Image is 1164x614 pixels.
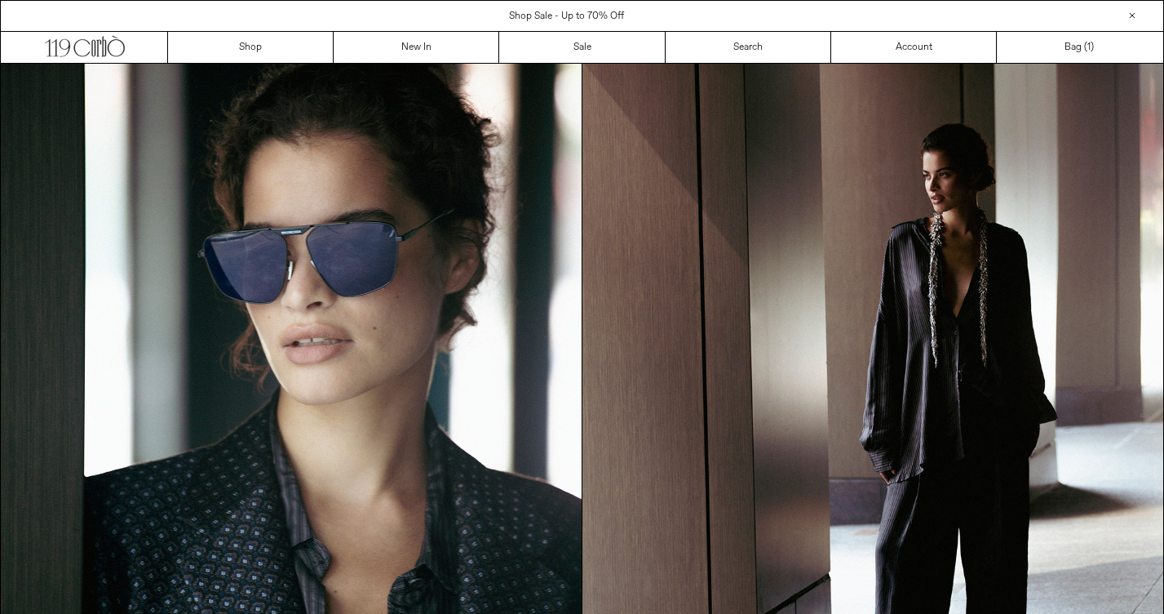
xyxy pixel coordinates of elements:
span: 1 [1087,41,1091,54]
a: Bag () [997,32,1162,63]
a: Search [666,32,831,63]
a: Sale [499,32,665,63]
a: New In [334,32,499,63]
a: Shop Sale - Up to 70% Off [509,10,624,23]
span: ) [1087,40,1094,55]
a: Account [831,32,997,63]
a: Shop [168,32,334,63]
